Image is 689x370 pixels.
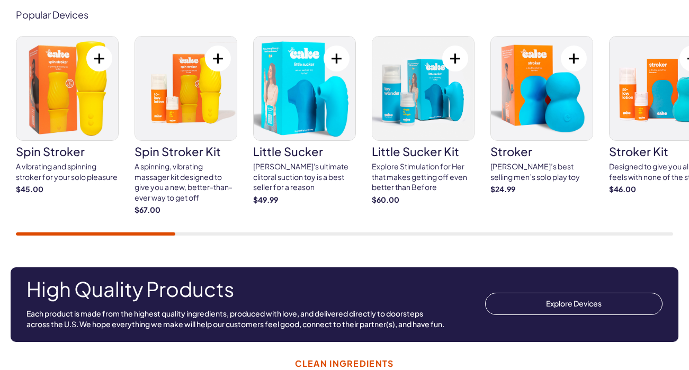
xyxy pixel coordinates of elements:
[253,146,356,157] h3: little sucker
[372,37,474,140] img: little sucker kit
[490,146,593,157] h3: stroker
[372,161,475,193] div: Explore Stimulation for Her that makes getting off even better than Before
[26,278,445,300] h2: High Quality Products
[485,293,663,315] a: Explore Devices
[135,37,237,140] img: spin stroker kit
[16,359,673,368] strong: CLEAN INGREDIENTS
[372,146,475,157] h3: little sucker kit
[253,195,356,205] strong: $49.99
[254,37,355,140] img: little sucker
[26,309,445,329] p: Each product is made from the highest quality ingredients, produced with love, and delivered dire...
[135,36,237,215] a: spin stroker kit spin stroker kit A spinning, vibrating massager kit designed to give you a new, ...
[490,161,593,182] div: [PERSON_NAME]’s best selling men’s solo play toy
[253,161,356,193] div: [PERSON_NAME]'s ultimate clitoral suction toy is a best seller for a reason
[372,195,475,205] strong: $60.00
[16,146,119,157] h3: spin stroker
[372,36,475,205] a: little sucker kit little sucker kit Explore Stimulation for Her that makes getting off even bette...
[490,36,593,195] a: stroker stroker [PERSON_NAME]’s best selling men’s solo play toy $24.99
[253,36,356,205] a: little sucker little sucker [PERSON_NAME]'s ultimate clitoral suction toy is a best seller for a ...
[135,146,237,157] h3: spin stroker kit
[491,37,593,140] img: stroker
[135,205,237,215] strong: $67.00
[16,184,119,195] strong: $45.00
[490,184,593,195] strong: $24.99
[16,36,119,195] a: spin stroker spin stroker A vibrating and spinning stroker for your solo pleasure $45.00
[16,161,119,182] div: A vibrating and spinning stroker for your solo pleasure
[16,37,118,140] img: spin stroker
[135,161,237,203] div: A spinning, vibrating massager kit designed to give you a new, better-than-ever way to get off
